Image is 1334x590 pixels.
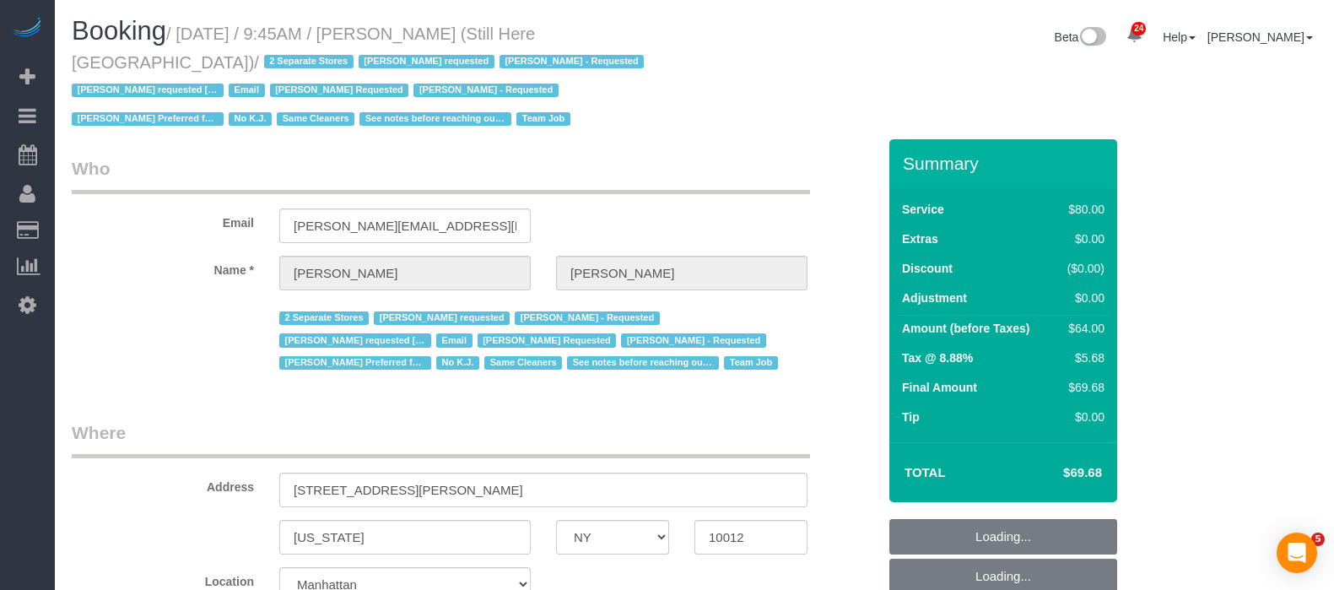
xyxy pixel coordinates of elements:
span: No K.J. [229,112,272,126]
img: Automaid Logo [10,17,44,41]
span: No K.J. [436,356,479,370]
a: 24 [1118,17,1151,54]
span: [PERSON_NAME] requested [STREET_ADDRESS] [279,333,431,347]
a: [PERSON_NAME] [1207,30,1313,44]
span: [PERSON_NAME] - Requested [413,84,558,97]
label: Amount (before Taxes) [902,320,1029,337]
label: Location [59,567,267,590]
span: [PERSON_NAME] requested [374,311,510,325]
span: 24 [1131,22,1146,35]
input: City [279,520,531,555]
h3: Summary [903,154,1109,173]
span: 2 Separate Stores [279,311,369,325]
span: [PERSON_NAME] requested [359,55,494,68]
span: [PERSON_NAME] Requested [478,333,617,347]
div: Open Intercom Messenger [1277,533,1317,573]
span: See notes before reaching out to customer [359,112,511,126]
span: [PERSON_NAME] - Requested [500,55,644,68]
label: Address [59,473,267,495]
label: Email [59,208,267,231]
span: [PERSON_NAME] Preferred for [STREET_ADDRESS][PERSON_NAME] [279,356,431,370]
label: Service [902,201,944,218]
span: Booking [72,16,166,46]
span: 5 [1311,533,1325,546]
div: $0.00 [1060,230,1104,247]
a: Beta [1055,30,1107,44]
label: Name * [59,256,267,279]
span: [PERSON_NAME] Preferred for [STREET_ADDRESS][PERSON_NAME] [72,112,224,126]
div: $69.68 [1060,379,1104,396]
span: [PERSON_NAME] Requested [270,84,409,97]
input: Email [279,208,531,243]
label: Discount [902,260,953,277]
img: New interface [1078,27,1106,49]
div: $5.68 [1060,349,1104,366]
input: First Name [279,256,531,290]
input: Last Name [556,256,807,290]
span: [PERSON_NAME] - Requested [621,333,765,347]
small: / [DATE] / 9:45AM / [PERSON_NAME] (Still Here [GEOGRAPHIC_DATA]) [72,24,649,129]
div: ($0.00) [1060,260,1104,277]
span: Same Cleaners [277,112,354,126]
div: $80.00 [1060,201,1104,218]
div: $0.00 [1060,409,1104,425]
span: See notes before reaching out to customer [567,356,719,370]
div: $0.00 [1060,290,1104,306]
span: Same Cleaners [484,356,562,370]
span: Email [229,84,265,97]
a: Help [1163,30,1196,44]
label: Tip [902,409,920,425]
span: 2 Separate Stores [264,55,354,68]
span: Team Job [724,356,778,370]
h4: $69.68 [1013,466,1102,480]
strong: Total [905,465,946,479]
label: Extras [902,230,938,247]
label: Tax @ 8.88% [902,349,973,366]
span: [PERSON_NAME] - Requested [515,311,659,325]
input: Zip Code [694,520,807,555]
div: $64.00 [1060,320,1104,337]
span: / [72,53,649,129]
legend: Who [72,156,810,194]
span: [PERSON_NAME] requested [STREET_ADDRESS] [72,84,224,97]
label: Adjustment [902,290,967,306]
span: Email [436,333,473,347]
span: Team Job [516,112,570,126]
legend: Where [72,420,810,458]
label: Final Amount [902,379,977,396]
